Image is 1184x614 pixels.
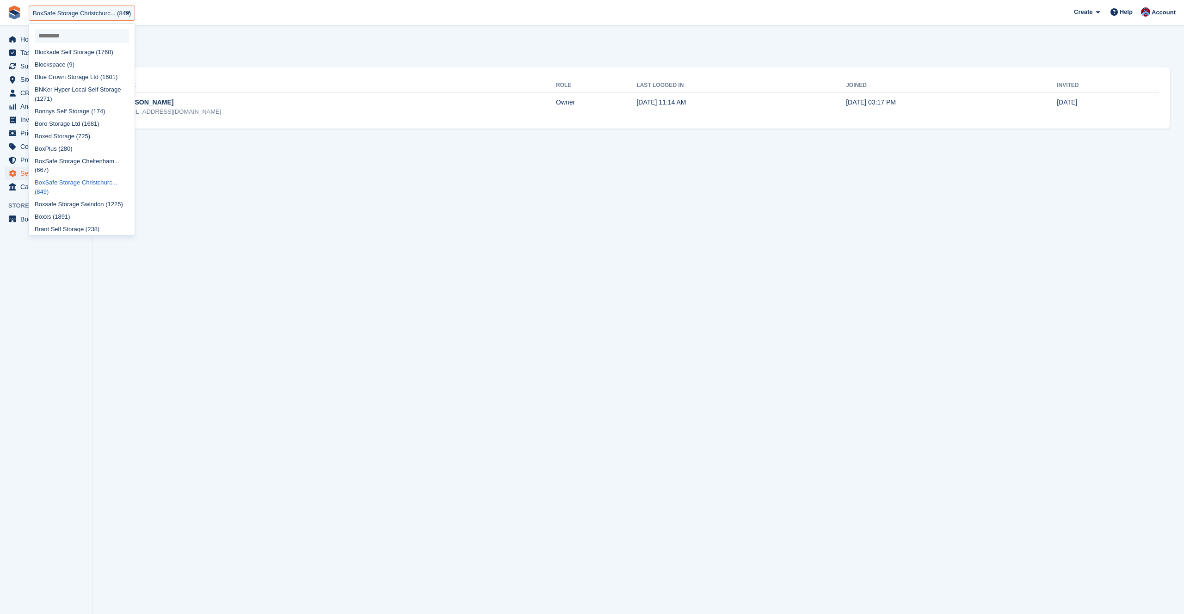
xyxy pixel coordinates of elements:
td: Owner [556,93,636,122]
img: stora-icon-8386f47178a22dfd0bd8f6a31ec36ba5ce8667c1dd55bd0f319d3a0aa187defe.svg [7,6,21,19]
span: Storefront [8,201,92,210]
a: menu [5,100,87,113]
th: Joined [846,78,1057,93]
span: Analytics [20,100,76,113]
a: menu [5,46,87,59]
div: BoxSafe Storage Christchurc... (849) [33,9,131,18]
div: BoxSafe Storage Cheltenham ... (667) [29,155,135,177]
span: Protection [20,153,76,166]
th: Last logged in [636,78,846,93]
div: Blockspace (9) [29,59,135,71]
div: Boxsafe Storage Swindon (1225) [29,198,135,210]
span: Coupons [20,140,76,153]
a: menu [5,60,87,73]
div: BoxPlus (280) [29,142,135,155]
a: menu [5,127,87,140]
div: BNKer Hyper Local Self Storage (1271) [29,84,135,105]
div: Blockade Self Storage (1768) [29,46,135,59]
span: Subscriptions [20,60,76,73]
a: menu [5,73,87,86]
span: Create [1074,7,1092,17]
span: Pricing [20,127,76,140]
span: Account [1152,8,1176,17]
a: menu [5,33,87,46]
span: CRM [20,86,76,99]
a: menu [5,113,87,126]
span: Help [1120,7,1133,17]
a: menu [5,167,87,180]
td: [DATE] [1057,93,1149,122]
span: Home [20,33,76,46]
a: menu [5,180,87,193]
a: menu [5,140,87,153]
div: Boxed Storage (725) [29,130,135,142]
th: Invited [1057,78,1149,93]
div: Boxxs (1891) [29,210,135,223]
span: Sites [20,73,76,86]
div: Bonnys Self Storage (174) [29,105,135,117]
span: Invoices [20,113,76,126]
th: Role [556,78,636,93]
div: BoxSafe Storage Christchurc... (849) [29,177,135,198]
div: Blue Crown Storage Ltd (1601) [29,71,135,84]
td: [DATE] 11:14 AM [636,93,846,122]
td: [DATE] 03:17 PM [846,93,1057,122]
a: menu [5,86,87,99]
span: Settings [20,167,76,180]
span: Tasks [20,46,76,59]
div: [PERSON_NAME] [119,98,556,107]
span: Booking Portal [20,213,76,226]
div: [EMAIL_ADDRESS][DOMAIN_NAME] [119,107,556,117]
a: menu [5,213,87,226]
th: Name [117,78,556,93]
span: Capital [20,180,76,193]
div: Boro Storage Ltd (1681) [29,117,135,130]
div: Brant Self Storage (238) [29,223,135,235]
a: menu [5,153,87,166]
img: David Hughes [1141,7,1150,17]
